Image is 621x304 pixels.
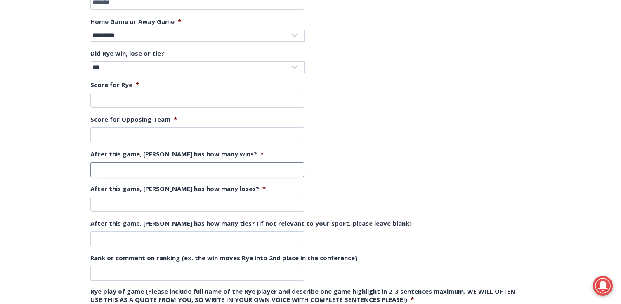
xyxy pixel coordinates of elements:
label: Score for Rye [90,81,139,89]
a: Intern @ [DOMAIN_NAME] [198,80,400,103]
label: After this game, [PERSON_NAME] has how many wins? [90,150,264,158]
label: After this game, [PERSON_NAME] has how many loses? [90,185,266,193]
label: Did Rye win, lose or tie? [90,49,164,58]
span: Intern @ [DOMAIN_NAME] [216,82,383,101]
label: Home Game or Away Game [90,18,181,26]
div: "I learned about the history of a place I’d honestly never considered even as a resident of [GEOG... [208,0,390,80]
label: Score for Opposing Team [90,115,177,124]
label: Rank or comment on ranking (ex. the win moves Rye into 2nd place in the conference) [90,254,357,262]
label: After this game, [PERSON_NAME] has how many ties? (if not relevant to your sport, please leave bl... [90,219,412,228]
label: Rye play of game (Please include full name of the Rye player and describe one game highlight in 2... [90,288,524,304]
